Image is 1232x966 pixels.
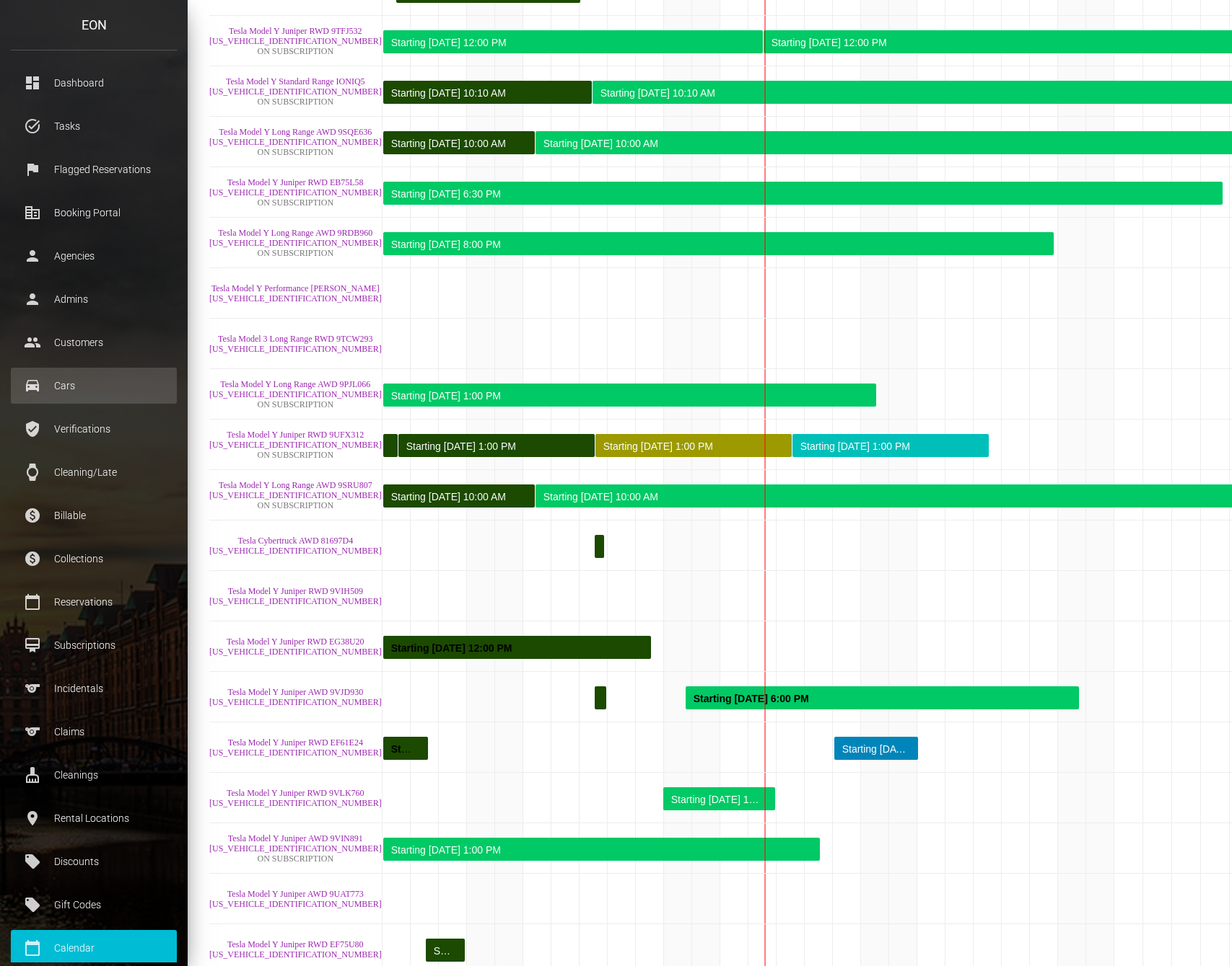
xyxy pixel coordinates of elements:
[209,379,382,399] a: Tesla Model Y Long Range AWD 9PJL066 [US_VEHICLE_IDENTIFICATION_NUMBER]
[383,434,398,457] div: Rented for 7 days by Timothy Reddick . Current status is completed .
[383,30,763,53] div: Rented for 30 days by Bareum KIM . Current status is rental .
[11,281,177,317] a: person Admins
[11,108,177,144] a: task_alt Tasks
[22,678,166,699] p: Incidentals
[257,198,333,208] span: ON SUBSCRIPTION
[209,672,383,722] td: Tesla Model Y Juniper AWD 9VJD930 7SAYGDEE0TF432574
[209,283,382,303] a: Tesla Model Y Performance [PERSON_NAME] [US_VEHICLE_IDENTIFICATION_NUMBER]
[383,737,428,760] div: Rented for 5 days by Jonathan Ports . Current status is completed .
[11,238,177,274] a: person Agencies
[11,151,177,187] a: flag Flagged Reservations
[209,127,382,147] a: Tesla Model Y Long Range AWD 9SQE636 [US_VEHICLE_IDENTIFICATION_NUMBER]
[595,434,792,457] div: Rented for 7 days by Timothy Reddick . Current status is verified .
[11,714,177,750] a: sports Claims
[383,81,592,104] div: Rented for 30 days by Bareum KIM . Current status is completed .
[800,435,977,458] div: Starting [DATE] 1:00 PM
[22,591,166,613] p: Reservations
[257,248,333,258] span: ON SUBSCRIPTION
[257,147,333,157] span: ON SUBSCRIPTION
[209,833,382,854] a: Tesla Model Y Juniper AWD 9VIN891 [US_VEHICLE_IDENTIFICATION_NUMBER]
[22,807,166,829] p: Rental Locations
[257,854,333,864] span: ON SUBSCRIPTION
[391,384,865,407] div: Starting [DATE] 1:00 PM
[391,182,1211,205] div: Starting [DATE] 6:30 PM
[209,16,383,66] td: Tesla Model Y Juniper RWD 9TFJ532 7SAYGDEEXTF338489 ON SUBSCRIPTION
[22,894,166,916] p: Gift Codes
[209,773,383,823] td: Tesla Model Y Juniper RWD 9VLK760 7SAYGDEE9TF333946
[209,218,383,268] td: Tesla Model Y Long Range AWD 9RDB960 7SAYGDEDXSF252234 ON SUBSCRIPTION
[11,627,177,663] a: card_membership Subscriptions
[22,548,166,570] p: Collections
[209,117,383,167] td: Tesla Model Y Long Range AWD 9SQE636 7SAYGDED3SF317392 ON SUBSCRIPTION
[426,939,465,962] div: Rented for 1 day, 9 hours by Takayasu Kumano . Current status is completed .
[391,485,523,508] div: Starting [DATE] 10:00 AM
[398,434,595,457] div: Rented for 7 days by Timothy Reddick . Current status is completed .
[842,737,906,761] div: Starting [DATE] 12:30 AM
[22,418,166,440] p: Verifications
[11,930,177,966] a: calendar_today Calendar
[391,743,507,755] strong: Starting [DATE] 3:00 PM
[694,693,809,704] strong: Starting [DATE] 6:00 PM
[22,159,166,180] p: Flagged Reservations
[209,334,382,354] a: Tesla Model 3 Long Range RWD 9TCW293 [US_VEHICLE_IDENTIFICATION_NUMBER]
[11,368,177,404] a: drive_eta Cars
[209,470,383,520] td: Tesla Model Y Long Range AWD 9SRU807 7SAYGDED3SF315500 ON SUBSCRIPTION
[11,541,177,577] a: paid Collections
[257,500,333,510] span: ON SUBSCRIPTION
[22,764,166,786] p: Cleanings
[391,132,523,155] div: Starting [DATE] 10:00 AM
[209,167,383,218] td: Tesla Model Y Juniper RWD EB75L58 7SAYGDEE4TF359077 ON SUBSCRIPTION
[209,369,383,420] td: Tesla Model Y Long Range AWD 9PJL066 7SAYGDED7RF202529 ON SUBSCRIPTION
[22,245,166,267] p: Agencies
[209,939,382,960] a: Tesla Model Y Juniper RWD EF75U80 [US_VEHICLE_IDENTIFICATION_NUMBER]
[209,586,382,606] a: Tesla Model Y Juniper RWD 9VIH509 [US_VEHICLE_IDENTIFICATION_NUMBER]
[209,637,382,657] a: Tesla Model Y Juniper RWD EG38U20 [US_VEHICLE_IDENTIFICATION_NUMBER]
[209,430,382,450] a: Tesla Model Y Juniper RWD 9UFX312 [US_VEHICLE_IDENTIFICATION_NUMBER]
[391,642,512,654] strong: Starting [DATE] 12:00 PM
[383,384,876,407] div: Rented for 30 days by Tremayne Jackson . Current status is rental .
[209,571,383,621] td: Tesla Model Y Juniper RWD 9VIH509 7SAYGDEE6TF431820
[209,687,382,707] a: Tesla Model Y Juniper AWD 9VJD930 [US_VEHICLE_IDENTIFICATION_NUMBER]
[22,634,166,656] p: Subscriptions
[406,435,583,458] div: Starting [DATE] 1:00 PM
[686,686,1079,709] div: Rented for 14 days by Tanglung Cheung . Current status is rental .
[434,939,453,962] div: Starting [DATE] 12:30 PM
[383,232,1054,255] div: Rented for 30 days by Shihyu Cheng . Current status is rental .
[11,670,177,706] a: sports Incidentals
[22,72,166,94] p: Dashboard
[11,887,177,923] a: local_offer Gift Codes
[383,131,535,154] div: Rented for 30 days by Kota Takeuchi . Current status is completed .
[391,81,580,105] div: Starting [DATE] 10:10 AM
[391,31,751,54] div: Starting [DATE] 12:00 PM
[209,26,382,46] a: Tesla Model Y Juniper RWD 9TFJ532 [US_VEHICLE_IDENTIFICATION_NUMBER]
[595,686,606,709] div: Rented for 12 hours by Roy Lee . Current status is completed .
[22,851,166,872] p: Discounts
[209,228,382,248] a: Tesla Model Y Long Range AWD 9RDB960 [US_VEHICLE_IDENTIFICATION_NUMBER]
[209,889,382,909] a: Tesla Model Y Juniper AWD 9UAT773 [US_VEHICLE_IDENTIFICATION_NUMBER]
[209,536,382,556] a: Tesla Cybertruck AWD 81697D4 [US_VEHICLE_IDENTIFICATION_NUMBER]
[257,97,333,107] span: ON SUBSCRIPTION
[257,450,333,460] span: ON SUBSCRIPTION
[834,737,918,760] div: Rented for 3 days by Timothy Underwood . Current status is open . Needed: Insurance ;
[209,76,382,97] a: Tesla Model Y Standard Range IONIQ5 [US_VEHICLE_IDENTIFICATION_NUMBER]
[11,454,177,490] a: watch Cleaning/Late
[22,202,166,223] p: Booking Portal
[209,621,383,672] td: Tesla Model Y Juniper RWD EG38U20 7SAYGDEE9TF435862
[209,268,383,319] td: Tesla Model Y Performance KHARE 7SAYGDEF4NF523116
[11,411,177,447] a: verified_user Verifications
[792,434,989,457] div: Rented for 7 days by Timothy Reddick . Current status is confirmed .
[671,788,764,811] div: Starting [DATE] 11:00 PM
[209,722,383,773] td: Tesla Model Y Juniper RWD EF61E24 7SAYGDEE4TF336091
[383,636,651,659] div: Rented for 23 days, 1 hours by James Dublin . Current status is completed .
[209,823,383,874] td: Tesla Model Y Juniper AWD 9VIN891 7SAYGDEE4TF428494 ON SUBSCRIPTION
[11,324,177,360] a: people Customers
[11,497,177,533] a: paid Billable
[22,505,166,526] p: Billable
[209,177,382,198] a: Tesla Model Y Juniper RWD EB75L58 [US_VEHICLE_IDENTIFICATION_NUMBER]
[22,375,166,396] p: Cars
[22,288,166,310] p: Admins
[22,115,166,137] p: Tasks
[257,399,333,409] span: ON SUBSCRIPTION
[11,757,177,793] a: cleaning_services Cleanings
[22,937,166,959] p: Calendar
